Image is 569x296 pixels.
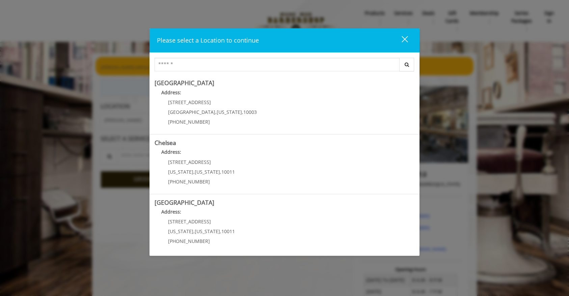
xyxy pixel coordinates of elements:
[155,198,214,206] b: [GEOGRAPHIC_DATA]
[193,169,195,175] span: ,
[157,36,259,44] span: Please select a Location to continue
[168,119,210,125] span: [PHONE_NUMBER]
[168,178,210,185] span: [PHONE_NUMBER]
[215,109,217,115] span: ,
[161,89,181,96] b: Address:
[168,218,211,225] span: [STREET_ADDRESS]
[221,228,235,235] span: 10011
[389,33,412,47] button: close dialog
[220,228,221,235] span: ,
[168,159,211,165] span: [STREET_ADDRESS]
[217,109,242,115] span: [US_STATE]
[220,169,221,175] span: ,
[168,238,210,244] span: [PHONE_NUMBER]
[403,62,411,67] i: Search button
[168,228,193,235] span: [US_STATE]
[155,58,400,71] input: Search Center
[168,169,193,175] span: [US_STATE]
[168,109,215,115] span: [GEOGRAPHIC_DATA]
[195,169,220,175] span: [US_STATE]
[221,169,235,175] span: 10011
[155,139,176,147] b: Chelsea
[155,79,214,87] b: [GEOGRAPHIC_DATA]
[161,149,181,155] b: Address:
[242,109,243,115] span: ,
[161,208,181,215] b: Address:
[155,58,414,75] div: Center Select
[394,35,407,46] div: close dialog
[168,99,211,105] span: [STREET_ADDRESS]
[193,228,195,235] span: ,
[243,109,257,115] span: 10003
[195,228,220,235] span: [US_STATE]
